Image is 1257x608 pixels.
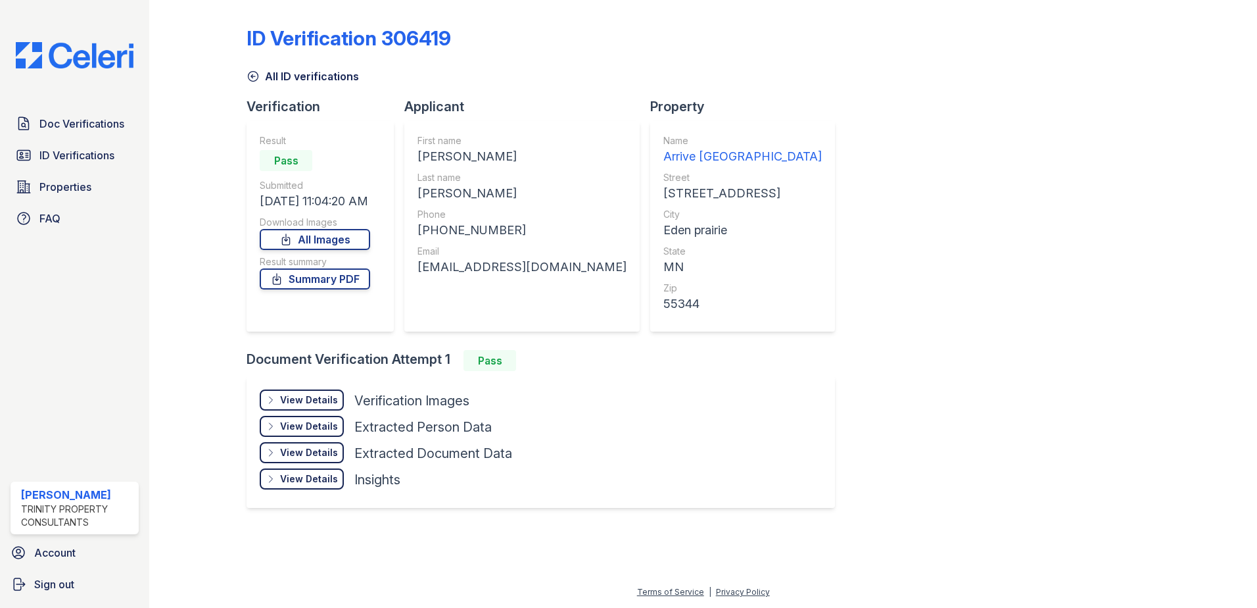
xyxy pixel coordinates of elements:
a: Privacy Policy [716,587,770,597]
div: Email [417,245,627,258]
div: Extracted Person Data [354,418,492,436]
span: FAQ [39,211,60,226]
div: Result summary [260,255,370,268]
a: ID Verifications [11,142,139,168]
div: State [663,245,822,258]
div: Last name [417,171,627,184]
div: Zip [663,282,822,295]
div: Verification Images [354,392,469,410]
img: CE_Logo_Blue-a8612792a0a2168367f1c8372b55b34899dd931a85d93a1a3d3e32e68fde9ad4.png [5,42,144,68]
div: [PHONE_NUMBER] [417,221,627,240]
div: Result [260,134,370,147]
a: Terms of Service [637,587,704,597]
span: Doc Verifications [39,116,124,132]
a: All ID verifications [247,68,359,84]
div: [PERSON_NAME] [21,487,133,503]
a: Account [5,540,144,566]
div: Name [663,134,822,147]
a: Summary PDF [260,268,370,290]
div: [EMAIL_ADDRESS][DOMAIN_NAME] [417,258,627,276]
div: ID Verification 306419 [247,26,451,50]
span: ID Verifications [39,147,114,163]
a: Properties [11,174,139,200]
div: First name [417,134,627,147]
div: Verification [247,97,404,116]
div: Pass [260,150,312,171]
div: | [709,587,711,597]
div: Trinity Property Consultants [21,503,133,529]
div: View Details [280,393,338,407]
div: View Details [280,446,338,459]
div: Submitted [260,179,370,192]
a: All Images [260,229,370,250]
div: [PERSON_NAME] [417,184,627,203]
div: Insights [354,470,400,489]
div: [DATE] 11:04:20 AM [260,192,370,211]
div: Property [650,97,845,116]
a: Doc Verifications [11,111,139,137]
a: Name Arrive [GEOGRAPHIC_DATA] [663,134,822,166]
div: [STREET_ADDRESS] [663,184,822,203]
span: Account [34,545,76,561]
span: Properties [39,179,91,195]
a: Sign out [5,571,144,597]
div: MN [663,258,822,276]
div: Street [663,171,822,184]
div: Download Images [260,216,370,229]
div: Extracted Document Data [354,444,512,463]
div: Pass [463,350,516,371]
a: FAQ [11,205,139,232]
div: Document Verification Attempt 1 [247,350,845,371]
div: View Details [280,420,338,433]
div: View Details [280,472,338,486]
div: Phone [417,208,627,221]
div: 55344 [663,295,822,313]
div: Eden prairie [663,221,822,240]
div: [PERSON_NAME] [417,147,627,166]
span: Sign out [34,576,74,592]
div: City [663,208,822,221]
div: Applicant [404,97,650,116]
div: Arrive [GEOGRAPHIC_DATA] [663,147,822,166]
